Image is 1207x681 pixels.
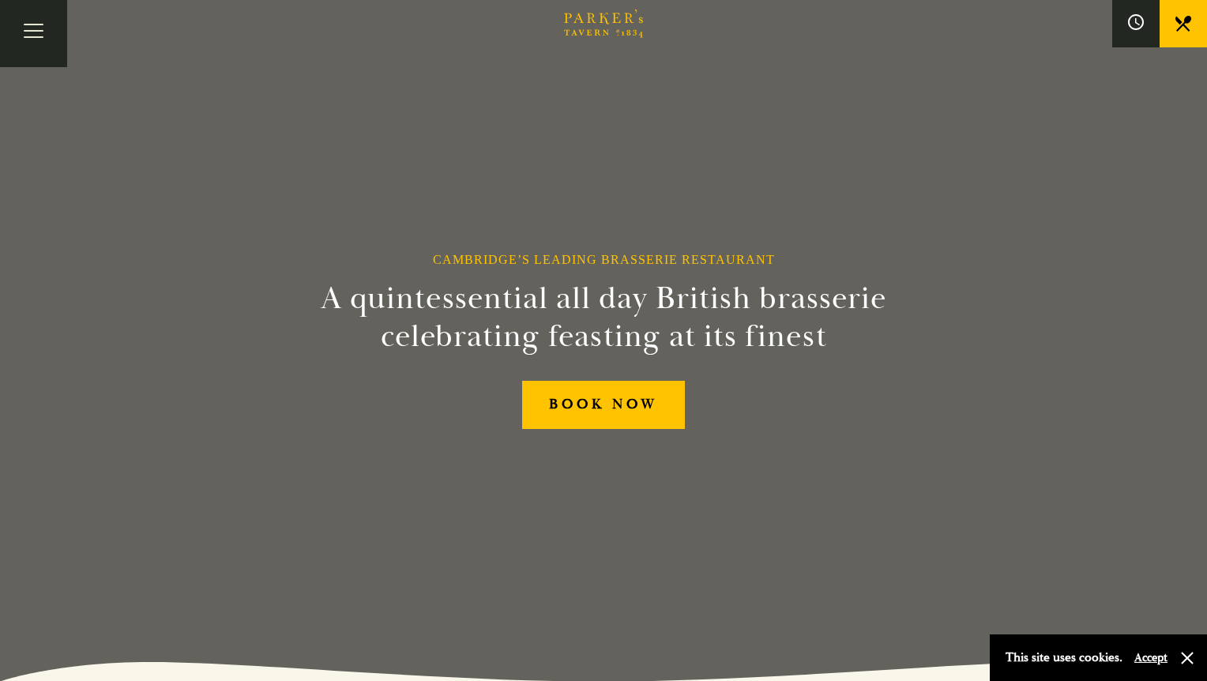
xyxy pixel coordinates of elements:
button: Accept [1134,650,1168,665]
button: Close and accept [1179,650,1195,666]
p: This site uses cookies. [1006,646,1122,669]
h1: Cambridge’s Leading Brasserie Restaurant [433,252,775,267]
a: BOOK NOW [522,381,685,429]
h2: A quintessential all day British brasserie celebrating feasting at its finest [243,280,964,356]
